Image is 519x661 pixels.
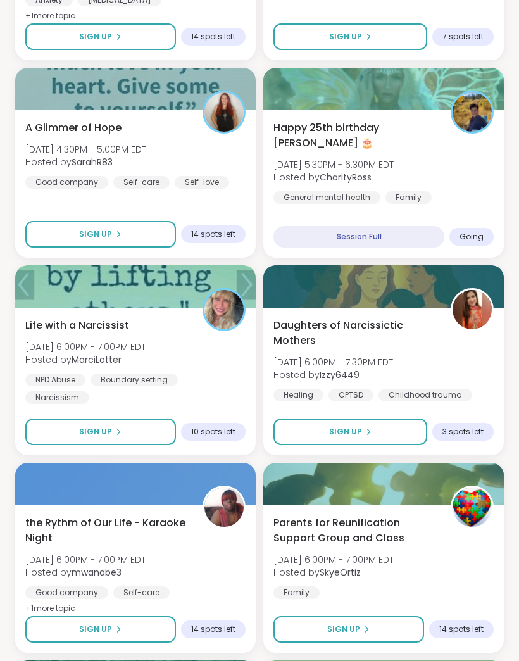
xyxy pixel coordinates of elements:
[25,374,85,386] div: NPD Abuse
[204,92,244,132] img: SarahR83
[25,419,176,445] button: Sign Up
[25,156,146,168] span: Hosted by
[25,353,146,366] span: Hosted by
[25,221,176,248] button: Sign Up
[79,624,112,635] span: Sign Up
[320,171,372,184] b: CharityRoss
[191,32,235,42] span: 14 spots left
[453,488,492,527] img: SkyeOrtiz
[72,566,122,579] b: mwanabe3
[273,356,393,368] span: [DATE] 6:00PM - 7:30PM EDT
[72,353,122,366] b: MarciLotter
[79,426,112,438] span: Sign Up
[25,586,108,599] div: Good company
[25,341,146,353] span: [DATE] 6:00PM - 7:00PM EDT
[273,553,394,566] span: [DATE] 6:00PM - 7:00PM EDT
[25,566,146,579] span: Hosted by
[329,31,362,42] span: Sign Up
[79,31,112,42] span: Sign Up
[273,566,394,579] span: Hosted by
[191,624,235,634] span: 14 spots left
[378,389,472,401] div: Childhood trauma
[442,32,484,42] span: 7 spots left
[273,515,437,546] span: Parents for Reunification Support Group and Class
[273,368,393,381] span: Hosted by
[273,171,394,184] span: Hosted by
[439,624,484,634] span: 14 spots left
[273,226,444,248] div: Session Full
[273,191,380,204] div: General mental health
[25,143,146,156] span: [DATE] 4:30PM - 5:00PM EDT
[453,92,492,132] img: CharityRoss
[175,176,229,189] div: Self-love
[79,229,112,240] span: Sign Up
[25,616,176,643] button: Sign Up
[273,158,394,171] span: [DATE] 5:30PM - 6:30PM EDT
[25,176,108,189] div: Good company
[273,120,437,151] span: Happy 25th birthday [PERSON_NAME] 🎂
[460,232,484,242] span: Going
[25,553,146,566] span: [DATE] 6:00PM - 7:00PM EDT
[25,515,189,546] span: the Rythm of Our Life - Karaoke Night
[25,318,129,333] span: Life with a Narcissist
[273,23,427,50] button: Sign Up
[273,318,437,348] span: Daughters of Narcissictic Mothers
[113,176,170,189] div: Self-care
[273,389,323,401] div: Healing
[385,191,432,204] div: Family
[329,426,362,438] span: Sign Up
[453,290,492,329] img: Izzy6449
[204,290,244,329] img: MarciLotter
[442,427,484,437] span: 3 spots left
[204,488,244,527] img: mwanabe3
[320,368,360,381] b: Izzy6449
[273,419,427,445] button: Sign Up
[327,624,360,635] span: Sign Up
[328,389,373,401] div: CPTSD
[273,616,424,643] button: Sign Up
[191,427,235,437] span: 10 spots left
[320,566,361,579] b: SkyeOrtiz
[72,156,113,168] b: SarahR83
[273,586,320,599] div: Family
[25,391,89,404] div: Narcissism
[25,120,122,135] span: A Glimmer of Hope
[191,229,235,239] span: 14 spots left
[25,23,176,50] button: Sign Up
[113,586,170,599] div: Self-care
[91,374,178,386] div: Boundary setting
